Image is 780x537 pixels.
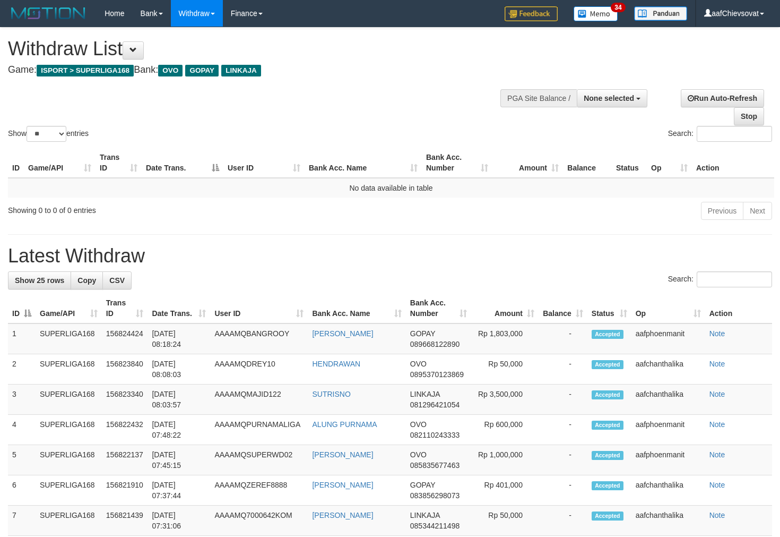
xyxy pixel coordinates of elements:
[36,415,102,445] td: SUPERLIGA168
[505,6,558,21] img: Feedback.jpg
[631,475,705,506] td: aafchanthalika
[410,450,427,459] span: OVO
[148,354,210,385] td: [DATE] 08:08:03
[471,293,539,323] th: Amount: activate to sort column ascending
[539,506,587,536] td: -
[410,400,460,409] span: Copy 081296421054 to clipboard
[8,201,317,216] div: Showing 0 to 0 of 0 entries
[539,475,587,506] td: -
[631,323,705,354] td: aafphoenmanit
[8,385,36,415] td: 3
[539,445,587,475] td: -
[471,354,539,385] td: Rp 50,000
[36,354,102,385] td: SUPERLIGA168
[312,511,373,519] a: [PERSON_NAME]
[709,511,725,519] a: Note
[102,354,148,385] td: 156823840
[8,293,36,323] th: ID: activate to sort column descending
[709,329,725,338] a: Note
[102,385,148,415] td: 156823340
[577,89,647,107] button: None selected
[102,415,148,445] td: 156822432
[471,475,539,506] td: Rp 401,000
[410,461,460,470] span: Copy 085835677463 to clipboard
[631,506,705,536] td: aafchanthalika
[592,512,623,521] span: Accepted
[24,148,96,178] th: Game/API: activate to sort column ascending
[563,148,612,178] th: Balance
[681,89,764,107] a: Run Auto-Refresh
[410,481,435,489] span: GOPAY
[539,323,587,354] td: -
[592,451,623,460] span: Accepted
[102,475,148,506] td: 156821910
[109,276,125,285] span: CSV
[8,271,71,289] a: Show 25 rows
[77,276,96,285] span: Copy
[592,421,623,430] span: Accepted
[8,245,772,267] h1: Latest Withdraw
[223,148,305,178] th: User ID: activate to sort column ascending
[612,148,647,178] th: Status
[574,6,618,21] img: Button%20Memo.svg
[312,360,360,368] a: HENDRAWAN
[305,148,422,178] th: Bank Acc. Name: activate to sort column ascending
[71,271,103,289] a: Copy
[8,506,36,536] td: 7
[210,385,308,415] td: AAAAMQMAJID122
[8,38,509,59] h1: Withdraw List
[492,148,563,178] th: Amount: activate to sort column ascending
[410,431,460,439] span: Copy 082110243333 to clipboard
[102,506,148,536] td: 156821439
[611,3,625,12] span: 34
[308,293,405,323] th: Bank Acc. Name: activate to sort column ascending
[8,323,36,354] td: 1
[36,293,102,323] th: Game/API: activate to sort column ascending
[709,420,725,429] a: Note
[410,360,427,368] span: OVO
[592,360,623,369] span: Accepted
[668,271,772,287] label: Search:
[539,415,587,445] td: -
[148,475,210,506] td: [DATE] 07:37:44
[471,506,539,536] td: Rp 50,000
[8,65,509,75] h4: Game: Bank:
[709,360,725,368] a: Note
[210,354,308,385] td: AAAAMQDREY10
[210,293,308,323] th: User ID: activate to sort column ascending
[312,481,373,489] a: [PERSON_NAME]
[697,271,772,287] input: Search:
[210,506,308,536] td: AAAAMQ7000642KOM
[36,445,102,475] td: SUPERLIGA168
[312,420,377,429] a: ALUNG PURNAMA
[410,370,464,379] span: Copy 0895370123869 to clipboard
[37,65,134,76] span: ISPORT > SUPERLIGA168
[539,385,587,415] td: -
[102,293,148,323] th: Trans ID: activate to sort column ascending
[587,293,631,323] th: Status: activate to sort column ascending
[210,415,308,445] td: AAAAMQPURNAMALIGA
[592,330,623,339] span: Accepted
[592,481,623,490] span: Accepted
[647,148,692,178] th: Op: activate to sort column ascending
[36,385,102,415] td: SUPERLIGA168
[584,94,634,103] span: None selected
[8,475,36,506] td: 6
[312,450,373,459] a: [PERSON_NAME]
[592,390,623,399] span: Accepted
[634,6,687,21] img: panduan.png
[148,415,210,445] td: [DATE] 07:48:22
[8,178,774,198] td: No data available in table
[410,420,427,429] span: OVO
[8,126,89,142] label: Show entries
[8,5,89,21] img: MOTION_logo.png
[410,511,440,519] span: LINKAJA
[500,89,577,107] div: PGA Site Balance /
[631,293,705,323] th: Op: activate to sort column ascending
[410,329,435,338] span: GOPAY
[210,445,308,475] td: AAAAMQSUPERWD02
[148,293,210,323] th: Date Trans.: activate to sort column ascending
[8,148,24,178] th: ID
[471,415,539,445] td: Rp 600,000
[471,323,539,354] td: Rp 1,803,000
